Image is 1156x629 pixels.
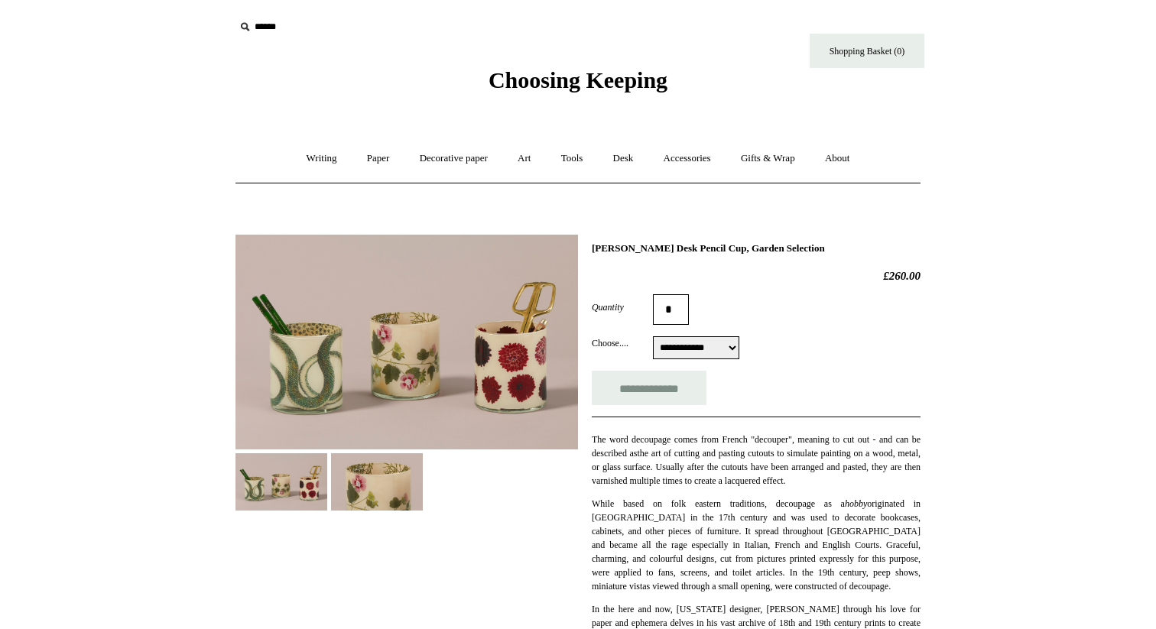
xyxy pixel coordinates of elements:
span: the art of cutting and pasting cutouts to simulate painting on a wood, metal, or glass surface. U... [592,448,921,486]
a: Desk [599,138,648,179]
a: Shopping Basket (0) [810,34,924,68]
a: Gifts & Wrap [727,138,809,179]
a: Choosing Keeping [489,79,667,90]
img: John Derian Desk Pencil Cup, Garden Selection [235,453,327,511]
em: hobby [845,498,867,509]
a: Tools [547,138,597,179]
h1: [PERSON_NAME] Desk Pencil Cup, Garden Selection [592,242,921,255]
span: . It spread throughout [GEOGRAPHIC_DATA] and became all the rage especially in Italian, French an... [592,526,921,592]
img: John Derian Desk Pencil Cup, Garden Selection [235,235,578,449]
a: Paper [353,138,404,179]
label: Quantity [592,300,653,314]
h2: £260.00 [592,269,921,283]
span: Choosing Keeping [489,67,667,92]
a: About [811,138,864,179]
a: Art [504,138,544,179]
a: Accessories [650,138,725,179]
label: Choose.... [592,336,653,350]
span: The word decoupage comes from French "decouper", meaning to cut out - and can be described as [592,434,921,459]
a: Writing [293,138,351,179]
a: Decorative paper [406,138,502,179]
img: John Derian Desk Pencil Cup, Garden Selection [331,453,423,511]
span: While based on folk eastern traditions, decoupage as a originated in [GEOGRAPHIC_DATA] in the 17t... [592,498,921,537]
